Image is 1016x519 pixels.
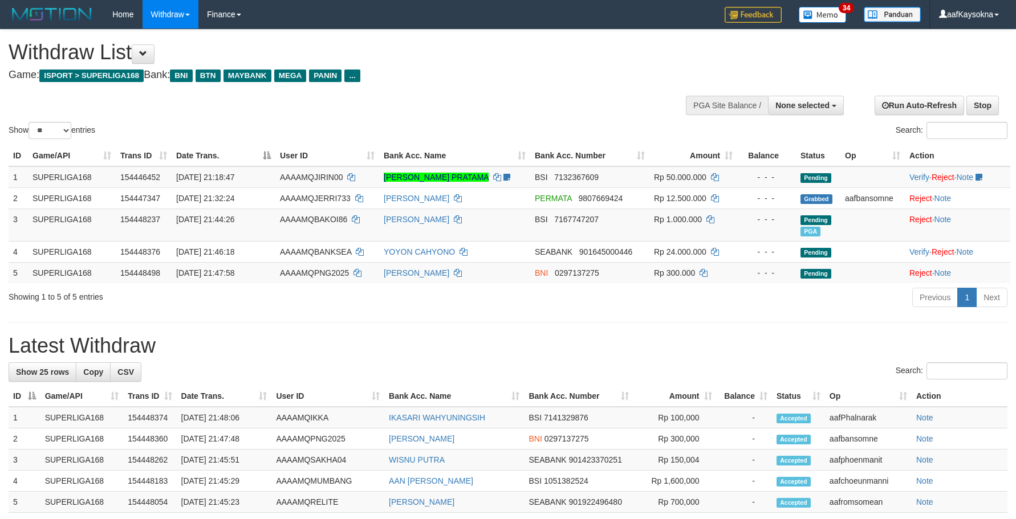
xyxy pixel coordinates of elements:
td: Rp 300,000 [633,428,716,449]
td: - [717,471,772,492]
span: BNI [529,434,542,443]
span: ISPORT > SUPERLIGA168 [39,70,144,82]
span: BTN [196,70,221,82]
td: Rp 1,600,000 [633,471,716,492]
label: Search: [896,122,1007,139]
th: Status: activate to sort column ascending [772,386,825,407]
td: - [717,449,772,471]
span: Copy 0297137275 to clipboard [555,268,599,277]
td: 4 [9,241,28,262]
label: Show entries [9,122,95,139]
td: SUPERLIGA168 [28,262,116,283]
td: aafbansomne [825,428,912,449]
td: · [905,187,1010,209]
a: IKASARI WAHYUNINGSIH [389,413,485,422]
td: 4 [9,471,40,492]
td: aafbansomne [840,187,905,209]
span: Copy 901423370251 to clipboard [568,455,621,464]
td: SUPERLIGA168 [40,492,124,513]
a: [PERSON_NAME] [389,434,454,443]
div: - - - [742,267,791,279]
td: AAAAMQMUMBANG [271,471,384,492]
div: - - - [742,214,791,225]
td: 2 [9,187,28,209]
span: Rp 24.000.000 [654,247,706,256]
div: - - - [742,193,791,204]
span: BNI [170,70,192,82]
span: AAAAMQBANKSEA [280,247,351,256]
span: Show 25 rows [16,367,69,377]
div: - - - [742,171,791,183]
span: BNI [535,268,548,277]
td: [DATE] 21:45:29 [177,471,272,492]
span: AAAAMQJIRIN00 [280,173,343,182]
a: Note [916,497,933,506]
a: Verify [909,247,929,256]
td: AAAAMQSAKHA04 [271,449,384,471]
th: Op: activate to sort column ascending [825,386,912,407]
a: Note [916,413,933,422]
td: · · [905,166,1010,188]
a: Show 25 rows [9,362,76,382]
span: 154448376 [120,247,160,256]
span: Pending [800,248,831,258]
span: Grabbed [800,194,832,204]
span: Accepted [777,435,811,444]
td: 1 [9,407,40,428]
td: SUPERLIGA168 [40,449,124,471]
td: [DATE] 21:48:06 [177,407,272,428]
span: BSI [535,215,548,224]
td: 154448183 [123,471,176,492]
th: Date Trans.: activate to sort column descending [172,145,275,166]
td: 2 [9,428,40,449]
span: Copy 1051382524 to clipboard [544,476,588,485]
span: SEABANK [535,247,572,256]
img: panduan.png [864,7,921,22]
a: [PERSON_NAME] [384,215,449,224]
td: 154448054 [123,492,176,513]
h1: Latest Withdraw [9,334,1007,357]
td: aafchoeunmanni [825,471,912,492]
td: aafromsomean [825,492,912,513]
h1: Withdraw List [9,41,666,64]
td: - [717,428,772,449]
span: Copy 7167747207 to clipboard [554,215,599,224]
td: AAAAMQIKKA [271,407,384,428]
th: Balance: activate to sort column ascending [717,386,772,407]
a: [PERSON_NAME] PRATAMA [384,173,489,182]
a: Previous [912,288,958,307]
th: Action [912,386,1007,407]
td: SUPERLIGA168 [28,241,116,262]
span: Copy 9807669424 to clipboard [579,194,623,203]
span: Copy 901922496480 to clipboard [568,497,621,506]
span: SEABANK [529,497,566,506]
th: Bank Acc. Number: activate to sort column ascending [524,386,633,407]
td: 3 [9,209,28,241]
span: Accepted [777,414,811,423]
a: Note [916,476,933,485]
a: Copy [76,362,111,382]
span: Rp 50.000.000 [654,173,706,182]
span: Copy 901645000446 to clipboard [579,247,632,256]
th: Trans ID: activate to sort column ascending [116,145,172,166]
th: Status [796,145,840,166]
td: 154448262 [123,449,176,471]
span: None selected [775,101,830,110]
span: 154447347 [120,194,160,203]
td: · · [905,241,1010,262]
a: Note [934,268,952,277]
a: Reject [909,194,932,203]
th: Balance [737,145,796,166]
span: Accepted [777,456,811,465]
th: ID: activate to sort column descending [9,386,40,407]
td: SUPERLIGA168 [28,166,116,188]
a: Note [934,194,952,203]
span: Rp 300.000 [654,268,695,277]
a: CSV [110,362,141,382]
td: AAAAMQRELITE [271,492,384,513]
span: Marked by aafchoeunmanni [800,227,820,236]
span: [DATE] 21:47:58 [176,268,234,277]
td: 3 [9,449,40,471]
span: BSI [535,173,548,182]
a: Reject [909,215,932,224]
